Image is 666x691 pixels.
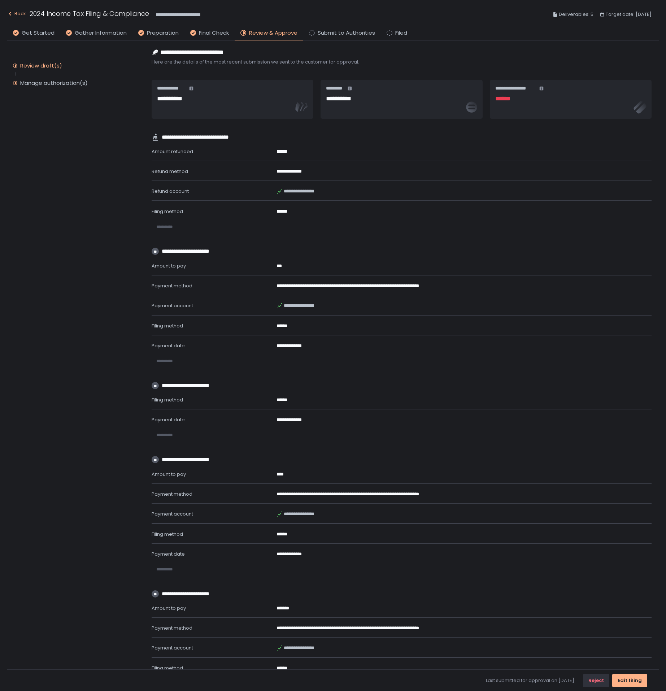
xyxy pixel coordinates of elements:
[199,29,229,37] span: Final Check
[559,10,593,19] span: Deliverables: 5
[152,605,186,612] span: Amount to pay
[152,282,192,289] span: Payment method
[152,416,185,423] span: Payment date
[22,29,55,37] span: Get Started
[30,9,149,18] h1: 2024 Income Tax Filing & Compliance
[152,491,192,497] span: Payment method
[7,9,26,18] div: Back
[152,342,185,349] span: Payment date
[152,148,193,155] span: Amount refunded
[606,10,652,19] span: Target date: [DATE]
[612,674,647,687] button: Edit filing
[147,29,179,37] span: Preparation
[75,29,127,37] span: Gather Information
[152,188,189,195] span: Refund account
[486,677,574,684] span: Last submitted for approval on [DATE]
[152,322,183,329] span: Filing method
[152,531,183,538] span: Filing method
[152,302,193,309] span: Payment account
[152,625,192,631] span: Payment method
[152,168,188,175] span: Refund method
[152,396,183,403] span: Filing method
[152,59,652,65] span: Here are the details of the most recent submission we sent to the customer for approval.
[152,644,193,651] span: Payment account
[249,29,297,37] span: Review & Approve
[152,551,185,557] span: Payment date
[152,262,186,269] span: Amount to pay
[20,79,88,87] div: Manage authorization(s)
[7,9,26,21] button: Back
[588,677,604,684] div: Reject
[152,510,193,517] span: Payment account
[152,471,186,478] span: Amount to pay
[318,29,375,37] span: Submit to Authorities
[395,29,407,37] span: Filed
[152,208,183,215] span: Filing method
[152,665,183,672] span: Filing method
[583,674,609,687] button: Reject
[618,677,642,684] div: Edit filing
[20,62,62,69] div: Review draft(s)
